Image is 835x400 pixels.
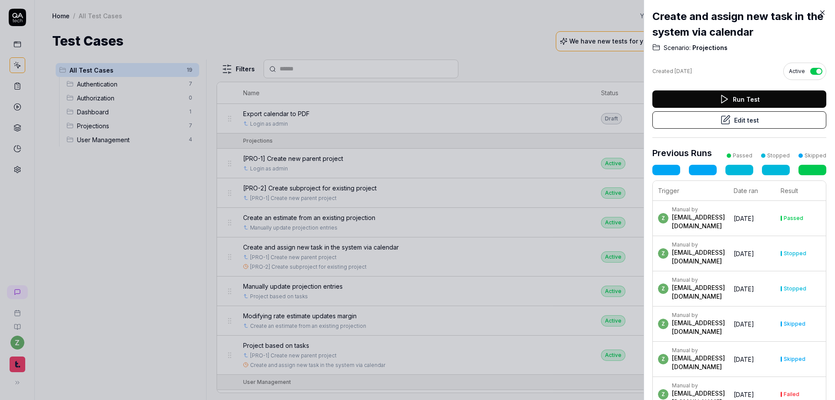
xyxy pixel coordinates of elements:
div: Created [652,67,692,75]
span: z [658,213,668,223]
span: Projections [691,43,728,52]
div: Manual by [672,241,725,248]
div: Passed [784,216,803,221]
div: Manual by [672,382,725,389]
span: z [658,389,668,400]
div: Passed [733,152,752,160]
time: [DATE] [734,320,754,328]
h2: Create and assign new task in the system via calendar [652,9,826,40]
div: Stopped [784,286,806,291]
span: z [658,319,668,329]
button: Edit test [652,111,826,129]
div: [EMAIL_ADDRESS][DOMAIN_NAME] [672,283,725,301]
th: Date ran [728,181,775,201]
span: Active [789,67,805,75]
span: Scenario: [664,43,691,52]
div: Failed [784,392,799,397]
div: [EMAIL_ADDRESS][DOMAIN_NAME] [672,319,725,336]
div: Manual by [672,347,725,354]
div: [EMAIL_ADDRESS][DOMAIN_NAME] [672,213,725,230]
time: [DATE] [734,285,754,293]
div: [EMAIL_ADDRESS][DOMAIN_NAME] [672,354,725,371]
div: [EMAIL_ADDRESS][DOMAIN_NAME] [672,248,725,266]
time: [DATE] [734,215,754,222]
span: z [658,283,668,294]
div: Manual by [672,312,725,319]
time: [DATE] [675,68,692,74]
div: Skipped [784,357,805,362]
div: Skipped [784,321,805,327]
div: Manual by [672,206,725,213]
th: Result [775,181,826,201]
div: Skipped [805,152,826,160]
span: z [658,354,668,364]
time: [DATE] [734,391,754,398]
time: [DATE] [734,250,754,257]
span: z [658,248,668,259]
th: Trigger [653,181,728,201]
time: [DATE] [734,356,754,363]
div: Manual by [672,277,725,283]
h3: Previous Runs [652,147,712,160]
div: Stopped [784,251,806,256]
div: Stopped [767,152,790,160]
button: Run Test [652,90,826,108]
